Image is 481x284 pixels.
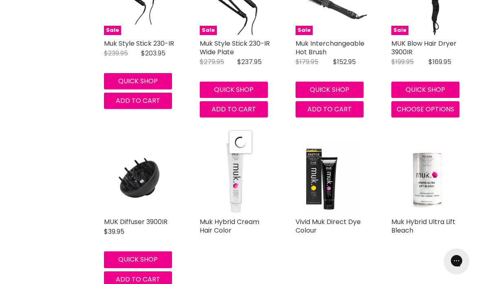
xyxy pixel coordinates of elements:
[104,93,172,109] button: Add to cart
[440,246,473,276] iframe: Gorgias live chat messenger
[104,217,168,226] a: MUK Diffuser 3900IR
[200,57,224,67] span: $279.95
[391,142,463,213] a: Muk Hybrid Ultra Lift Bleach
[200,39,270,57] a: Muk Style Stick 230-IR Wide Plate
[296,142,367,213] a: Vivid Muk Direct Dye Colour Vivid Muk Direct Dye Colour
[303,142,359,213] img: Vivid Muk Direct Dye Colour
[391,57,414,67] span: $199.95
[104,49,128,58] span: $239.95
[200,217,259,235] a: Muk Hybrid Cream Hair Color
[391,101,459,118] button: Choose options
[237,57,262,67] span: $237.95
[212,104,256,114] span: Add to cart
[200,142,271,213] a: Muk Hybrid Cream Hair Color
[206,142,265,213] img: Muk Hybrid Cream Hair Color
[104,227,124,236] span: $39.95
[428,57,451,67] span: $169.95
[296,82,364,98] button: Quick shop
[141,49,165,58] span: $203.95
[104,251,172,268] button: Quick shop
[403,142,451,213] img: Muk Hybrid Ultra Lift Bleach
[391,39,457,57] a: MUK Blow Hair Dryer 3900IR
[391,82,459,98] button: Quick shop
[200,26,217,35] span: Sale
[104,39,174,48] a: Muk Style Stick 230-IR
[296,217,361,235] a: Vivid Muk Direct Dye Colour
[104,73,172,89] button: Quick shop
[391,217,455,235] a: Muk Hybrid Ultra Lift Bleach
[104,142,175,213] a: MUK Diffuser 3900IR MUK Diffuser 3900IR
[116,275,160,284] span: Add to cart
[200,101,268,118] button: Add to cart
[296,26,313,35] span: Sale
[296,57,318,67] span: $179.95
[296,101,364,118] button: Add to cart
[296,39,364,57] a: Muk Interchangeable Hot Brush
[391,26,408,35] span: Sale
[200,82,268,98] button: Quick shop
[333,57,356,67] span: $152.95
[116,96,160,105] span: Add to cart
[307,104,352,114] span: Add to cart
[397,104,454,114] span: Choose options
[104,142,175,213] img: MUK Diffuser 3900IR
[104,26,121,35] span: Sale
